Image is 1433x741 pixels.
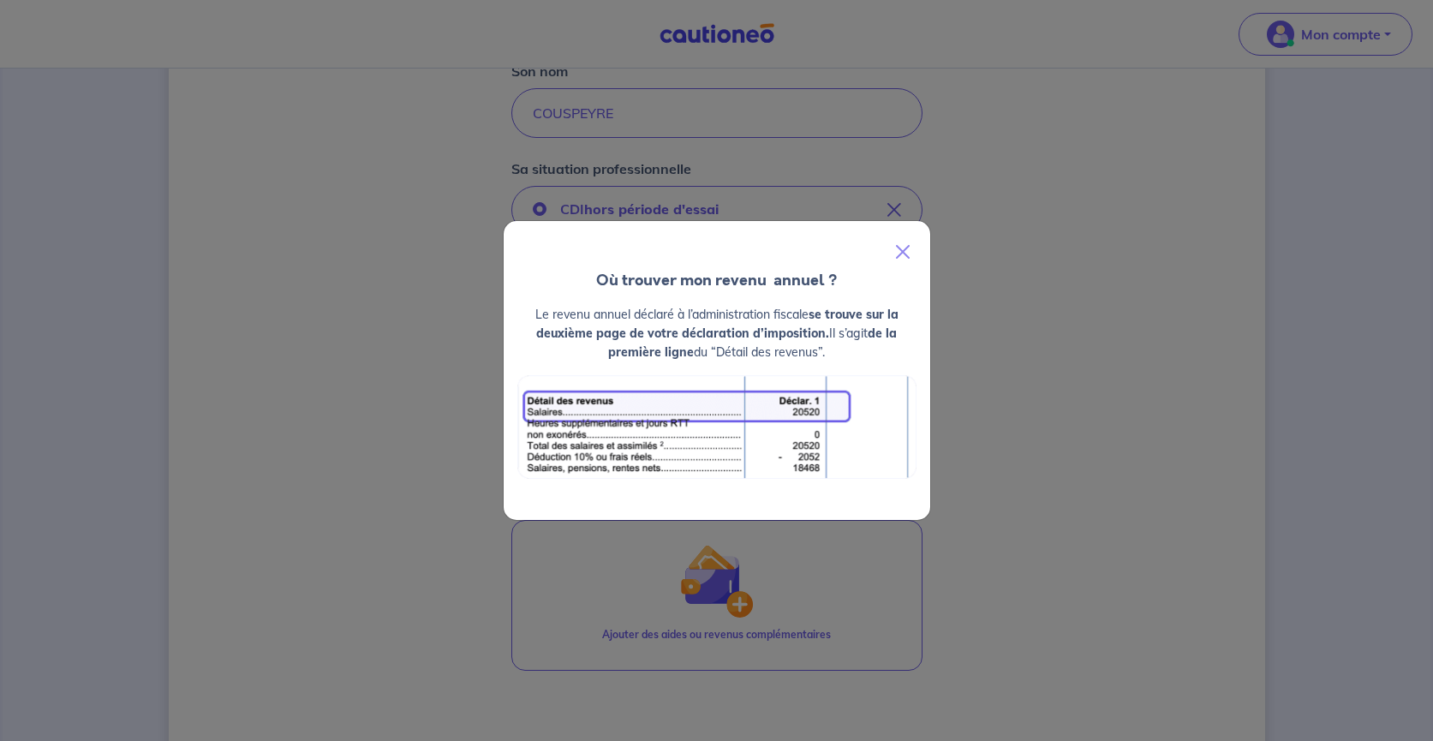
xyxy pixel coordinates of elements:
h4: Où trouver mon revenu annuel ? [504,269,930,291]
strong: se trouve sur la deuxième page de votre déclaration d’imposition. [536,307,899,341]
p: Le revenu annuel déclaré à l’administration fiscale Il s’agit du “Détail des revenus”. [517,305,917,362]
strong: de la première ligne [608,326,897,360]
img: exemple_revenu.png [517,375,917,479]
button: Close [882,228,923,276]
